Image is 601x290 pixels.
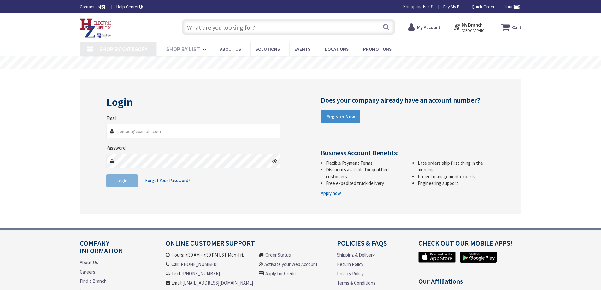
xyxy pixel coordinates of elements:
[337,239,399,252] h4: Policies & FAQs
[417,24,441,30] strong: My Account
[501,21,521,33] a: Cart
[166,270,253,277] li: Text:
[418,173,495,180] li: Project management experts
[321,96,495,104] h4: Does your company already have an account number?
[321,110,360,123] a: Register Now
[106,124,281,138] input: Email
[145,177,190,183] span: Forgot Your Password?
[166,239,318,252] h4: Online Customer Support
[418,277,526,290] h4: Our Affiliations
[106,145,126,151] label: Password
[106,115,116,121] label: Email
[220,46,241,52] span: About Us
[116,178,127,184] span: Login
[80,269,95,275] a: Careers
[337,280,375,286] a: Terms & Conditions
[337,270,364,277] a: Privacy Policy
[326,166,403,180] li: Discounts available for qualified customers
[453,21,488,33] div: My Branch [GEOGRAPHIC_DATA], [GEOGRAPHIC_DATA]
[325,46,349,52] span: Locations
[504,3,520,9] span: Tour
[80,278,107,284] a: Find a Branch
[166,280,253,286] li: Email:
[272,158,277,163] i: Click here to show/hide password
[321,149,495,157] h4: Business Account Benefits:
[145,175,190,186] a: Forgot Your Password?
[408,21,441,33] a: My Account
[80,3,106,10] a: Contact us
[265,270,296,277] a: Apply for Credit
[99,45,148,53] span: Shop By Category
[116,3,143,10] a: Help Center
[337,261,363,268] a: Return Policy
[80,259,98,266] a: About Us
[181,270,220,277] a: [PHONE_NUMBER]
[245,60,357,67] rs-layer: Free Same Day Pickup at 8 Locations
[106,174,138,187] button: Login
[462,22,483,28] strong: My Branch
[337,252,375,258] a: Shipping & Delivery
[418,180,495,186] li: Engineering support
[418,160,495,173] li: Late orders ship first thing in the morning
[363,46,392,52] span: Promotions
[326,160,403,166] li: Flexible Payment Terms
[462,28,488,33] span: [GEOGRAPHIC_DATA], [GEOGRAPHIC_DATA]
[326,180,403,186] li: Free expedited truck delivery
[80,239,146,259] h4: Company Information
[166,45,200,53] span: Shop By List
[294,46,310,52] span: Events
[430,3,433,9] strong: #
[512,21,521,33] strong: Cart
[106,96,281,109] h2: Login
[326,114,355,120] strong: Register Now
[179,261,218,268] a: [PHONE_NUMBER]
[403,3,429,9] span: Shopping For
[418,239,526,252] h4: Check out Our Mobile Apps!
[321,190,341,197] a: Apply now
[182,19,395,35] input: What are you looking for?
[166,261,253,268] li: Call:
[472,3,495,10] a: Quick Order
[264,261,318,268] a: Activate your Web Account
[182,280,253,286] a: [EMAIL_ADDRESS][DOMAIN_NAME]
[443,3,463,10] a: Pay My Bill
[265,252,291,258] a: Order Status
[166,252,253,258] li: Hours: 7:30 AM - 7:30 PM EST Mon-Fri.
[80,18,112,38] img: HZ Electric Supply
[256,46,280,52] span: Solutions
